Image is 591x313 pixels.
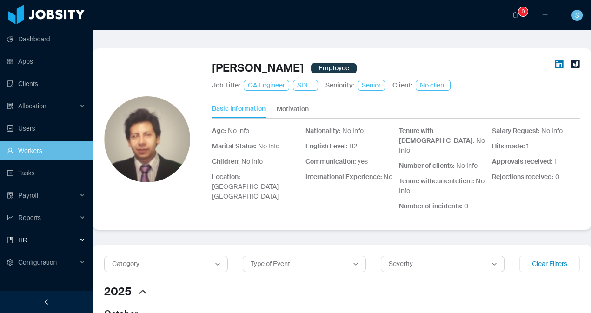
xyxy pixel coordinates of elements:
[212,141,300,151] p: No Info
[416,80,451,91] span: No client
[244,80,289,91] span: QA Engineer
[512,12,518,18] i: icon: bell
[492,173,554,181] strong: Rejections received:
[305,142,348,150] strong: English Level:
[277,100,309,118] button: Motivation
[104,283,132,300] span: 2025
[325,80,354,90] p: Seniority:
[112,260,139,268] span: Category
[7,192,13,199] i: icon: file-protect
[7,164,86,182] a: icon: profileTasks
[575,10,579,21] span: S
[399,161,455,170] strong: Number of clients:
[212,172,300,201] p: [GEOGRAPHIC_DATA] - [GEOGRAPHIC_DATA]
[7,237,13,243] i: icon: book
[492,157,553,166] strong: Approvals received:
[399,127,475,145] strong: Tenure with [DEMOGRAPHIC_DATA]:
[492,126,580,136] p: No Info
[555,60,564,68] img: linkedin icon
[212,80,240,90] p: Job Title:
[305,172,393,182] p: No
[542,12,548,18] i: icon: plus
[399,126,487,155] p: No Info
[399,161,487,171] p: No Info
[212,126,300,136] p: No Info
[7,103,13,109] i: icon: solution
[305,157,393,166] p: yes
[399,201,487,211] p: 0
[293,80,318,91] span: SDET
[399,202,463,210] strong: Number of incidents:
[7,52,86,71] a: icon: appstoreApps
[492,142,525,150] strong: Hits made:
[555,60,564,76] a: LinkedIn
[18,102,46,110] span: Allocation
[212,173,240,181] strong: Location:
[311,63,357,73] span: Employee
[399,176,487,196] p: No Info
[389,260,413,268] span: Severity
[571,60,580,76] a: JTalent
[212,157,240,166] strong: Children:
[212,142,257,150] strong: Marital Status:
[492,172,580,182] p: 0
[7,119,86,138] a: icon: robotUsers
[305,141,393,151] p: B2
[104,283,150,300] button: 2025
[358,80,385,91] span: Senior
[519,256,580,272] button: Clear Filters
[305,126,393,136] p: No Info
[212,157,300,166] p: No Info
[305,157,356,166] strong: Communication:
[7,214,13,221] i: icon: line-chart
[399,177,474,185] strong: Tenure with current client:
[492,157,580,166] p: 1
[212,127,226,135] strong: Age:
[305,127,341,135] strong: Nationality:
[392,80,412,90] p: Client:
[7,141,86,160] a: icon: userWorkers
[571,60,580,68] img: jtalent icon
[104,96,190,182] img: Profile
[18,214,41,221] span: Reports
[7,259,13,266] i: icon: setting
[305,173,382,181] strong: International Experience:
[18,192,38,199] span: Payroll
[18,236,27,244] span: HR
[18,259,57,266] span: Configuration
[518,7,528,16] sup: 0
[212,100,266,118] button: Basic Information
[492,127,540,135] strong: Salary Request:
[212,60,304,76] a: [PERSON_NAME]
[7,30,86,48] a: icon: pie-chartDashboard
[7,74,86,93] a: icon: auditClients
[251,260,290,268] span: Type of Event
[492,141,580,151] p: 1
